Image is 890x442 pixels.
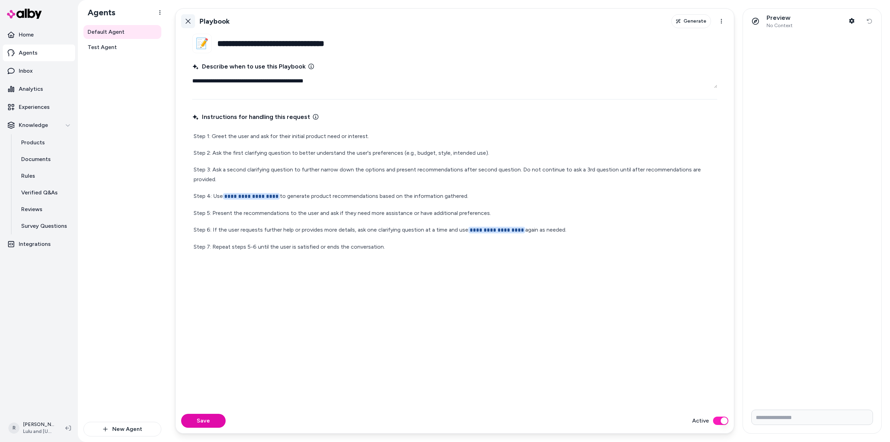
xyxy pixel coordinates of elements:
[671,14,711,28] button: Generate
[21,222,67,230] p: Survey Questions
[192,34,212,53] button: 📝
[692,417,709,425] label: Active
[23,428,54,435] span: Lulu and [US_STATE]
[82,7,115,18] h1: Agents
[3,63,75,79] a: Inbox
[88,43,117,51] span: Test Agent
[21,155,51,163] p: Documents
[194,148,716,158] p: Step 2: Ask the first clarifying question to better understand the user's preferences (e.g., budg...
[14,134,75,151] a: Products
[3,81,75,97] a: Analytics
[14,168,75,184] a: Rules
[192,62,306,71] span: Describe when to use this Playbook
[194,191,716,201] p: Step 4: Use to generate product recommendations based on the information gathered.
[19,85,43,93] p: Analytics
[767,14,793,22] p: Preview
[14,151,75,168] a: Documents
[3,117,75,134] button: Knowledge
[3,99,75,115] a: Experiences
[19,103,50,111] p: Experiences
[88,28,124,36] span: Default Agent
[83,40,161,54] a: Test Agent
[21,205,42,214] p: Reviews
[19,240,51,248] p: Integrations
[751,410,873,425] input: Write your prompt here
[21,138,45,147] p: Products
[194,131,716,141] p: Step 1: Greet the user and ask for their initial product need or interest.
[194,208,716,218] p: Step 5: Present the recommendations to the user and ask if they need more assistance or have addi...
[194,225,716,235] p: Step 6: If the user requests further help or provides more details, ask one clarifying question a...
[181,414,226,428] button: Save
[83,25,161,39] a: Default Agent
[21,172,35,180] p: Rules
[3,26,75,43] a: Home
[199,17,230,26] h1: Playbook
[14,218,75,234] a: Survey Questions
[19,31,34,39] p: Home
[19,67,33,75] p: Inbox
[7,9,42,19] img: alby Logo
[4,417,60,439] button: R[PERSON_NAME]Lulu and [US_STATE]
[14,201,75,218] a: Reviews
[3,236,75,252] a: Integrations
[192,112,310,122] span: Instructions for handling this request
[194,165,716,184] p: Step 3: Ask a second clarifying question to further narrow down the options and present recommend...
[23,421,54,428] p: [PERSON_NAME]
[767,23,793,29] span: No Context
[8,423,19,434] span: R
[83,422,161,436] button: New Agent
[194,242,716,252] p: Step 7: Repeat steps 5-6 until the user is satisfied or ends the conversation.
[3,45,75,61] a: Agents
[683,18,706,25] span: Generate
[14,184,75,201] a: Verified Q&As
[19,121,48,129] p: Knowledge
[19,49,38,57] p: Agents
[21,188,58,197] p: Verified Q&As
